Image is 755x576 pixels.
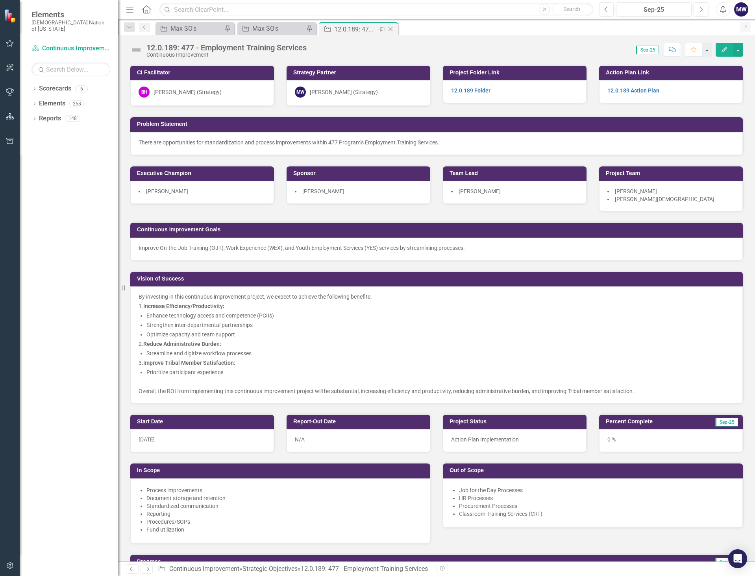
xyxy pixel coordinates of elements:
[242,565,298,572] a: Strategic Objectives
[146,510,422,518] div: Reporting
[31,19,110,32] small: [DEMOGRAPHIC_DATA] Nation of [US_STATE]
[607,87,659,94] a: 12.0.189 Action Plan
[170,24,222,33] div: Max SO's
[143,341,221,347] strong: Reduce Administrative Burden:​
[459,502,735,510] div: Procurement Processes
[459,486,735,494] li: Job for the Day Processes
[301,565,428,572] div: 12.0.189: 477 - Employment Training Services
[459,188,501,194] span: [PERSON_NAME]
[146,349,735,357] li: Streamline and digitize workflow processes
[146,518,422,526] div: Procedures/SOPs
[616,2,692,17] button: Sep-25
[69,100,85,107] div: 258
[146,368,735,376] li: Prioritize participant experience
[146,526,422,534] li: Fund utilization
[137,170,270,176] h3: Executive Champion
[715,418,738,426] span: Sep-25
[450,467,739,473] h3: Out of Scope
[728,549,747,568] div: Open Intercom Messenger
[450,419,583,425] h3: Project Status
[137,227,739,233] h3: Continuous Improvement Goals
[146,330,735,338] li: Optimize capacity and team support
[146,486,422,494] div: Process improvements
[143,360,235,366] strong: Improve Tribal Member Satisfaction:​
[137,467,426,473] h3: In Scope
[450,70,583,76] h3: Project Folder Link
[139,87,150,98] div: BH
[130,44,142,56] img: Not Defined
[451,87,490,94] a: 12.0.189 Folder
[146,52,307,58] div: Continuous Improvement
[139,244,735,252] p: Improve On-the-Job Training (OJT), Work Experience (WEX), and Youth Employment Services (YES) ser...
[31,63,110,76] input: Search Below...
[599,429,743,452] div: 0 %
[169,565,239,572] a: Continuous Improvement
[65,115,80,122] div: 148
[606,70,739,76] h3: Action Plan Link
[615,188,657,194] span: [PERSON_NAME]
[146,188,188,194] span: [PERSON_NAME]
[293,70,426,76] h3: Strategy Partner
[137,559,437,565] h3: Progress
[715,558,738,567] span: Sep-25
[459,510,735,518] div: Classroom Training Services (CRT)
[563,6,580,12] span: Search
[295,87,306,98] div: MW
[137,70,270,76] h3: CI Facilitator
[139,302,735,310] div: 1.
[310,88,378,96] div: [PERSON_NAME] (Strategy)
[615,196,714,202] span: [PERSON_NAME][DEMOGRAPHIC_DATA]
[287,429,430,452] div: N/A
[31,44,110,53] a: Continuous Improvement
[451,436,519,443] span: Action Plan Implementation
[137,276,739,282] h3: Vision of Success
[252,24,304,33] div: Max SO's
[139,138,735,146] p: There are opportunities for standardization and process improvements within 477 Program’s Employm...
[146,502,422,510] div: Standardized communication
[619,5,689,15] div: Sep-25
[139,293,735,302] p: By investing in this continuous improvement project, we expect to achieve the following benefits:
[146,494,422,502] div: Document storage and retention
[293,419,426,425] h3: Report-Out Date
[39,99,65,108] a: Elements
[606,170,739,176] h3: Project Team
[139,340,735,348] div: 2.
[734,2,748,17] button: MW
[552,4,591,15] button: Search
[636,46,659,54] span: Sep-25
[4,9,18,23] img: ClearPoint Strategy
[157,24,222,33] a: Max SO's
[139,436,155,443] span: [DATE]
[293,170,426,176] h3: Sponsor
[459,494,735,502] div: HR Processes
[143,303,224,309] strong: Increase Efficiency/Productivity:​
[158,565,431,574] div: » »
[137,419,270,425] h3: Start Date
[334,24,376,34] div: 12.0.189: 477 - Employment Training Services
[450,170,583,176] h3: Team Lead
[31,10,110,19] span: Elements
[139,386,735,395] p: Overall, the ROI from implementing this continuous improvement project will be substantial, incre...
[75,85,88,92] div: 6
[146,312,735,319] li: Enhance technology access and competence (PCIIs)
[154,88,222,96] div: [PERSON_NAME] (Strategy)
[239,24,304,33] a: Max SO's
[39,114,61,123] a: Reports
[302,188,344,194] span: [PERSON_NAME]
[39,84,71,93] a: Scorecards
[146,321,735,329] li: Strengthen inter-departmental partnerships
[146,43,307,52] div: 12.0.189: 477 - Employment Training Services
[159,3,593,17] input: Search ClearPoint...
[139,359,735,367] div: 3.
[137,121,739,127] h3: Problem Statement
[606,419,694,425] h3: Percent Complete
